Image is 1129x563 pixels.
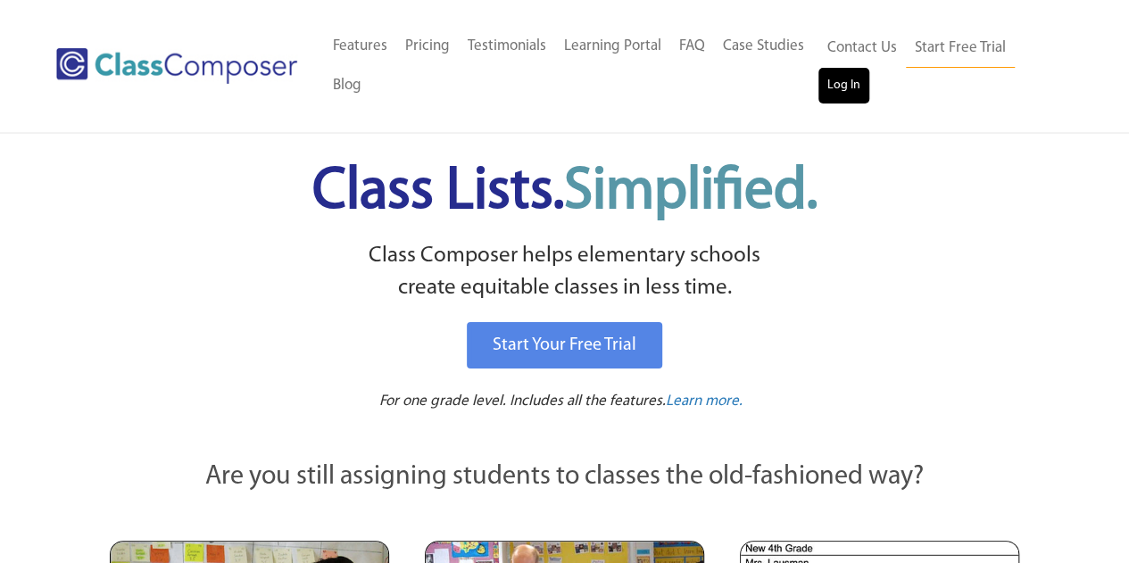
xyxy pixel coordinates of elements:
a: Start Free Trial [906,29,1015,69]
span: For one grade level. Includes all the features. [379,393,666,409]
a: Case Studies [714,27,813,66]
a: Start Your Free Trial [467,322,662,368]
a: Pricing [396,27,459,66]
a: FAQ [670,27,714,66]
span: Learn more. [666,393,743,409]
span: Start Your Free Trial [493,336,636,354]
a: Testimonials [459,27,555,66]
a: Contact Us [818,29,906,68]
a: Learning Portal [555,27,670,66]
a: Learn more. [666,391,743,413]
p: Are you still assigning students to classes the old-fashioned way? [110,458,1020,497]
a: Log In [818,68,869,103]
span: Class Lists. [312,163,818,221]
nav: Header Menu [818,29,1059,103]
nav: Header Menu [324,27,818,105]
a: Features [324,27,396,66]
a: Blog [324,66,370,105]
p: Class Composer helps elementary schools create equitable classes in less time. [107,240,1023,305]
img: Class Composer [56,48,297,84]
span: Simplified. [564,163,818,221]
